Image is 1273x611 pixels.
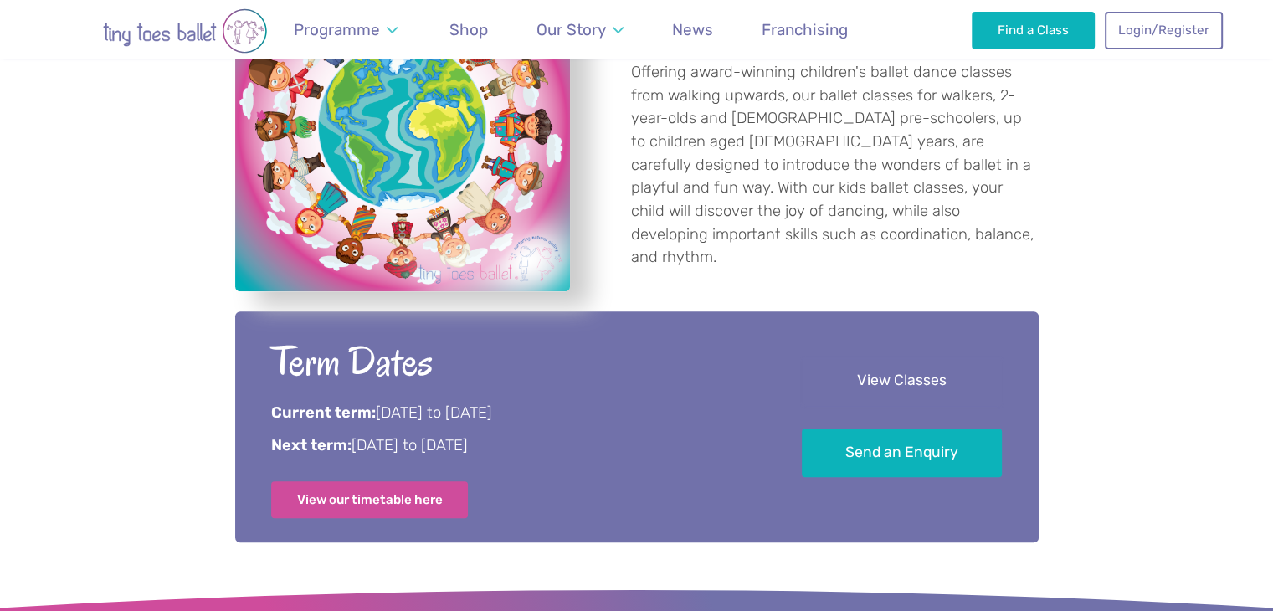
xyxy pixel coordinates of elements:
[286,10,406,49] a: Programme
[442,10,496,49] a: Shop
[271,403,376,422] strong: Current term:
[762,20,848,39] span: Franchising
[972,12,1095,49] a: Find a Class
[271,436,352,454] strong: Next term:
[271,481,469,518] a: View our timetable here
[528,10,631,49] a: Our Story
[536,20,606,39] span: Our Story
[1105,12,1222,49] a: Login/Register
[271,435,756,457] p: [DATE] to [DATE]
[802,429,1002,478] a: Send an Enquiry
[754,10,856,49] a: Franchising
[294,20,380,39] span: Programme
[665,10,721,49] a: News
[51,8,319,54] img: tiny toes ballet
[672,20,713,39] span: News
[271,336,756,388] h2: Term Dates
[449,20,488,39] span: Shop
[802,357,1002,406] a: View Classes
[271,403,756,424] p: [DATE] to [DATE]
[631,61,1039,269] p: Offering award-winning children's ballet dance classes from walking upwards, our ballet classes f...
